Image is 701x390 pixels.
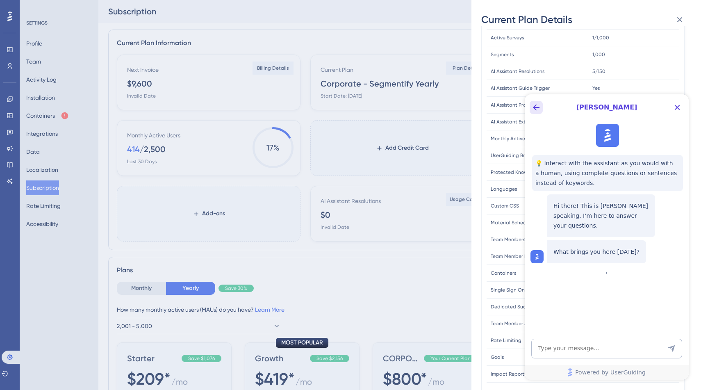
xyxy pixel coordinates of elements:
[491,303,558,310] span: Dedicated Success Manager
[491,102,555,108] span: AI Assistant Prompt Modifier
[592,51,605,58] span: 1,000
[525,94,689,380] iframe: UserGuiding AI Assistant
[491,253,567,260] span: Team Member Role Management
[592,68,605,75] span: 5/150
[491,51,514,58] span: Segments
[491,135,553,142] span: Monthly Active Users (MAU)
[491,169,584,176] span: Protected Knowledge Base & Product Updates
[491,354,504,360] span: Goals
[592,85,600,91] span: Yes
[491,371,526,377] span: Impact Reports
[491,152,542,159] span: UserGuiding Branding
[491,119,582,125] span: AI Assistant External URL Multiple Paths
[491,186,517,192] span: Languages
[491,236,525,243] span: Team Members
[491,85,550,91] span: AI Assistant Guide Trigger
[491,219,538,226] span: Material Scheduling
[491,337,521,344] span: Rate Limiting
[491,270,516,276] span: Containers
[491,34,524,41] span: Active Surveys
[491,320,552,327] span: Team Member Activity Log
[592,34,609,41] span: 1/1,000
[491,68,544,75] span: AI Assistant Resolutions
[481,13,691,26] div: Current Plan Details
[491,287,538,293] span: Single Sign On (SSO)
[491,203,519,209] span: Custom CSS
